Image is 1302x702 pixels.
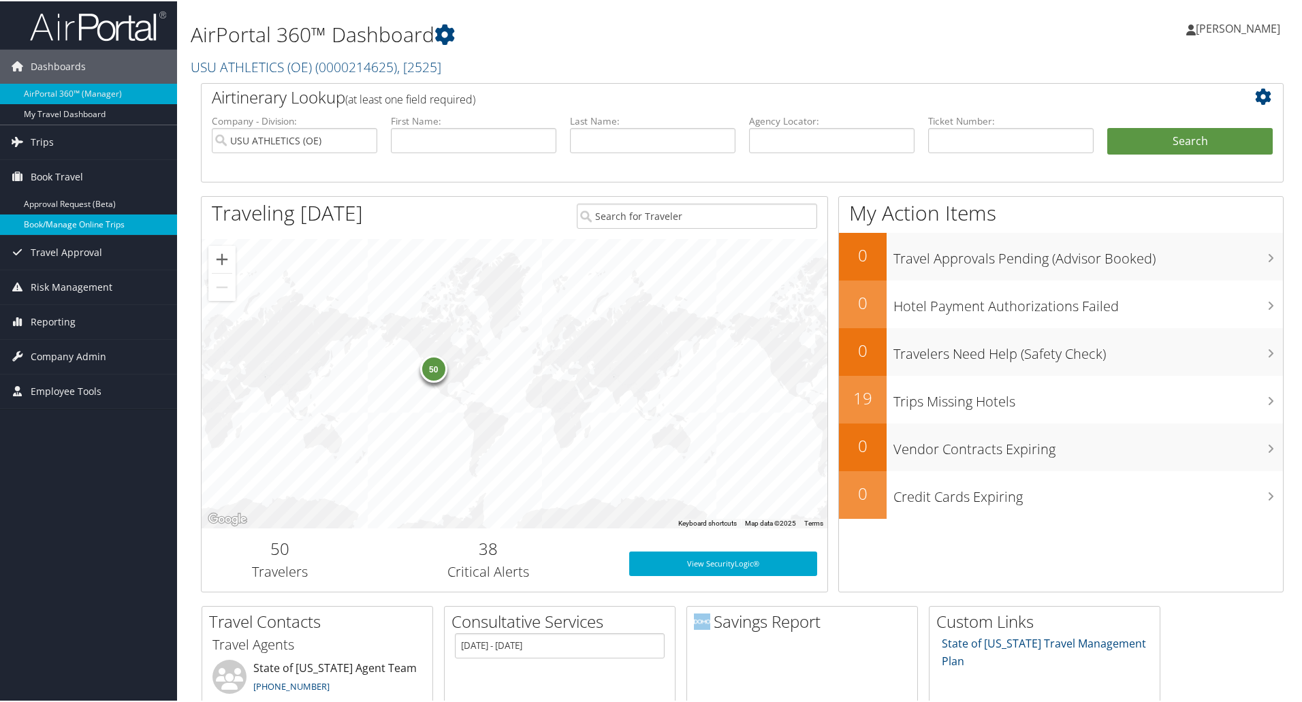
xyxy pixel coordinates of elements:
a: USU ATHLETICS (OE) [191,57,441,75]
a: 19Trips Missing Hotels [839,374,1283,422]
h1: AirPortal 360™ Dashboard [191,19,926,48]
h2: Savings Report [694,609,917,632]
h2: Consultative Services [451,609,675,632]
label: Last Name: [570,113,735,127]
h3: Travel Approvals Pending (Advisor Booked) [893,241,1283,267]
h2: 0 [839,481,887,504]
h3: Travelers Need Help (Safety Check) [893,336,1283,362]
span: Risk Management [31,269,112,303]
h3: Vendor Contracts Expiring [893,432,1283,458]
a: 0Vendor Contracts Expiring [839,422,1283,470]
button: Keyboard shortcuts [678,517,737,527]
h2: Airtinerary Lookup [212,84,1183,108]
div: 50 [419,354,447,381]
a: Terms (opens in new tab) [804,518,823,526]
h3: Hotel Payment Authorizations Failed [893,289,1283,315]
span: Employee Tools [31,373,101,407]
h2: 0 [839,290,887,313]
h3: Travel Agents [212,634,422,653]
h3: Credit Cards Expiring [893,479,1283,505]
h3: Travelers [212,561,348,580]
h1: My Action Items [839,197,1283,226]
a: [PHONE_NUMBER] [253,679,330,691]
img: airportal-logo.png [30,9,166,41]
span: Trips [31,124,54,158]
label: Company - Division: [212,113,377,127]
a: 0Travel Approvals Pending (Advisor Booked) [839,232,1283,279]
h2: 38 [368,536,609,559]
img: domo-logo.png [694,612,710,628]
span: , [ 2525 ] [397,57,441,75]
span: Reporting [31,304,76,338]
label: Agency Locator: [749,113,915,127]
span: Book Travel [31,159,83,193]
a: 0Credit Cards Expiring [839,470,1283,517]
a: State of [US_STATE] Travel Management Plan [942,635,1146,667]
span: ( 0000214625 ) [315,57,397,75]
a: View SecurityLogic® [629,550,817,575]
button: Zoom in [208,244,236,272]
span: Travel Approval [31,234,102,268]
a: 0Hotel Payment Authorizations Failed [839,279,1283,327]
a: [PERSON_NAME] [1186,7,1294,48]
span: Company Admin [31,338,106,372]
h2: Custom Links [936,609,1160,632]
a: Open this area in Google Maps (opens a new window) [205,509,250,527]
h2: 50 [212,536,348,559]
h1: Traveling [DATE] [212,197,363,226]
button: Search [1107,127,1273,154]
h3: Trips Missing Hotels [893,384,1283,410]
img: Google [205,509,250,527]
h2: 0 [839,338,887,361]
span: Dashboards [31,48,86,82]
h2: Travel Contacts [209,609,432,632]
span: (at least one field required) [345,91,475,106]
button: Zoom out [208,272,236,300]
input: Search for Traveler [577,202,817,227]
a: 0Travelers Need Help (Safety Check) [839,327,1283,374]
label: First Name: [391,113,556,127]
h2: 0 [839,433,887,456]
span: [PERSON_NAME] [1196,20,1280,35]
h3: Critical Alerts [368,561,609,580]
h2: 19 [839,385,887,409]
span: Map data ©2025 [745,518,796,526]
h2: 0 [839,242,887,266]
label: Ticket Number: [928,113,1094,127]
